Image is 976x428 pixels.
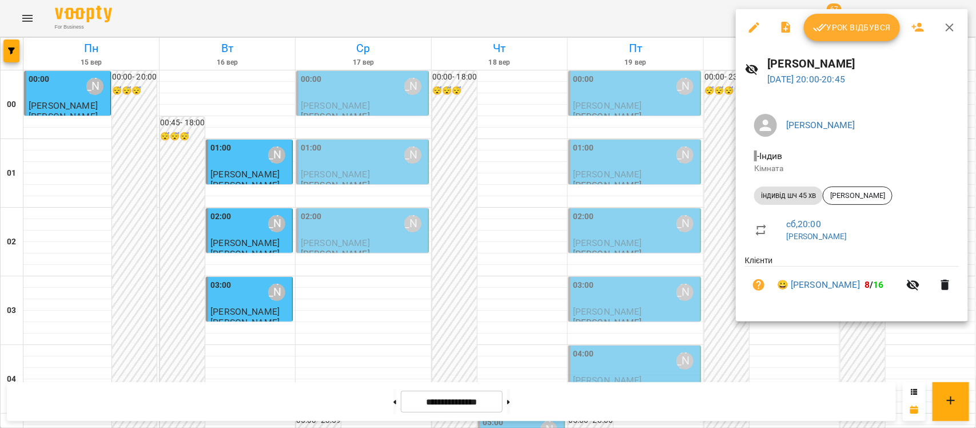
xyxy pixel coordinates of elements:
[768,74,846,85] a: [DATE] 20:00-20:45
[786,120,855,130] a: [PERSON_NAME]
[874,279,884,290] span: 16
[786,219,821,229] a: сб , 20:00
[865,279,870,290] span: 8
[745,271,772,299] button: Візит ще не сплачено. Додати оплату?
[823,191,892,201] span: [PERSON_NAME]
[754,150,785,161] span: - Індив
[823,187,893,205] div: [PERSON_NAME]
[754,163,950,175] p: Кімната
[865,279,884,290] b: /
[754,191,823,201] span: індивід шч 45 хв
[768,55,959,73] h6: [PERSON_NAME]
[786,232,847,241] a: [PERSON_NAME]
[813,21,891,34] span: Урок відбувся
[745,255,959,308] ul: Клієнти
[804,14,900,41] button: Урок відбувся
[777,278,860,292] a: 😀 [PERSON_NAME]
